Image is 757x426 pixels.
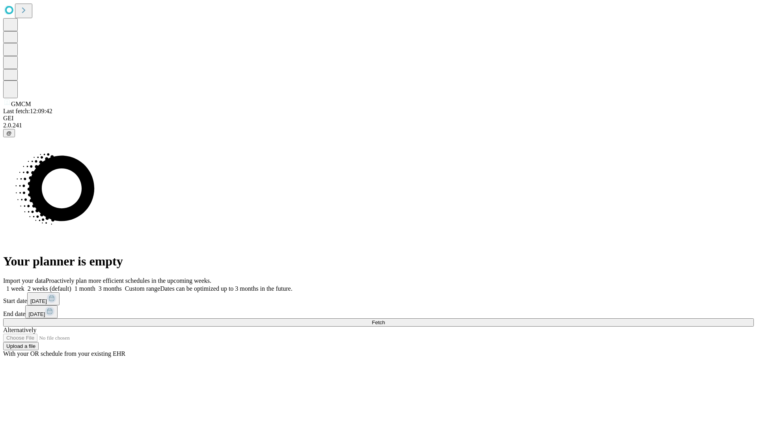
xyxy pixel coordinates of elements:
[3,115,754,122] div: GEI
[3,129,15,137] button: @
[3,108,52,114] span: Last fetch: 12:09:42
[160,285,292,292] span: Dates can be optimized up to 3 months in the future.
[3,254,754,269] h1: Your planner is empty
[46,277,211,284] span: Proactively plan more efficient schedules in the upcoming weeks.
[28,311,45,317] span: [DATE]
[11,101,31,107] span: GMCM
[3,350,125,357] span: With your OR schedule from your existing EHR
[75,285,95,292] span: 1 month
[3,292,754,305] div: Start date
[372,319,385,325] span: Fetch
[25,305,58,318] button: [DATE]
[3,342,39,350] button: Upload a file
[6,285,24,292] span: 1 week
[30,298,47,304] span: [DATE]
[99,285,122,292] span: 3 months
[3,327,36,333] span: Alternatively
[125,285,160,292] span: Custom range
[3,277,46,284] span: Import your data
[3,318,754,327] button: Fetch
[3,122,754,129] div: 2.0.241
[27,292,60,305] button: [DATE]
[28,285,71,292] span: 2 weeks (default)
[6,130,12,136] span: @
[3,305,754,318] div: End date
